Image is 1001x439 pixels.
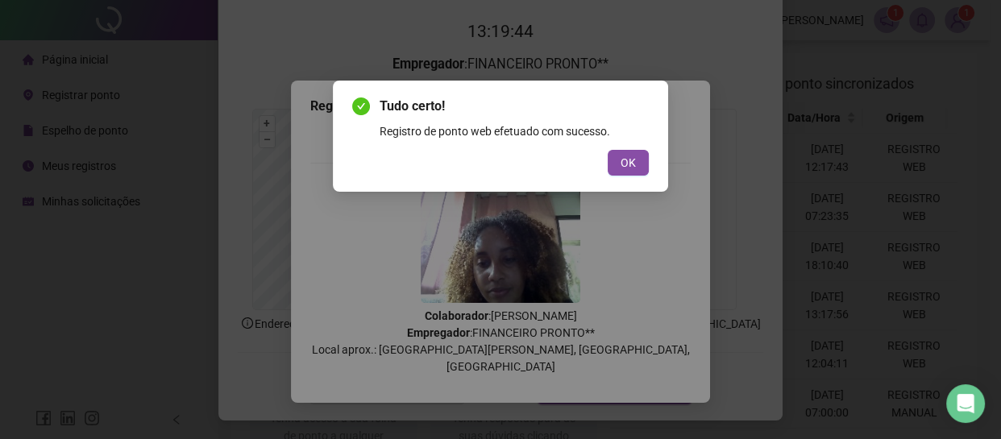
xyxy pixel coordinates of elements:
button: OK [608,150,649,176]
span: check-circle [352,97,370,115]
span: OK [621,154,636,172]
span: Tudo certo! [380,97,649,116]
div: Open Intercom Messenger [946,384,985,423]
div: Registro de ponto web efetuado com sucesso. [380,122,649,140]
